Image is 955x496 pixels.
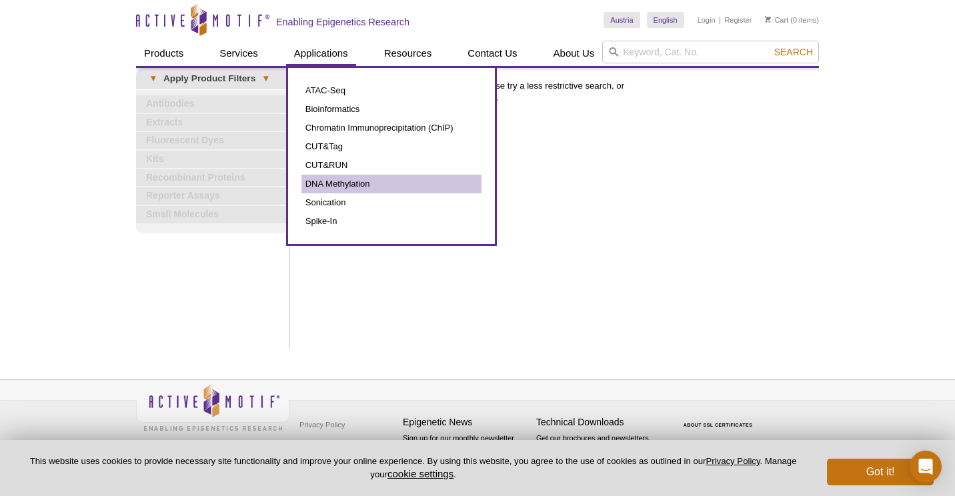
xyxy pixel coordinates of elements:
a: ABOUT SSL CERTIFICATES [684,423,753,427]
a: Chromatin Immunoprecipitation (ChIP) [301,119,482,137]
a: Privacy Policy [296,415,348,435]
span: ▾ [143,73,163,85]
a: Reporter Assays [136,187,289,205]
li: | [719,12,721,28]
a: Contact Us [459,41,525,66]
p: Sign up for our monthly newsletter highlighting recent publications in the field of epigenetics. [403,433,530,478]
a: English [647,12,684,28]
a: DNA Methylation [301,175,482,193]
li: (0 items) [765,12,819,28]
img: Active Motif, [136,380,289,434]
h4: Technical Downloads [536,417,663,428]
a: Spike-In [301,212,482,231]
table: Click to Verify - This site chose Symantec SSL for secure e-commerce and confidential communicati... [670,403,770,433]
a: Fluorescent Dyes [136,132,289,149]
p: This website uses cookies to provide necessary site functionality and improve your online experie... [21,455,805,481]
a: ATAC-Seq [301,81,482,100]
p: Sorry, your search did not return any results. Please try a less restrictive search, or by phone ... [303,80,812,104]
a: Products [136,41,191,66]
a: About Us [546,41,603,66]
p: Get our brochures and newsletters, or request them by mail. [536,433,663,467]
a: Antibodies [136,95,289,113]
a: Small Molecules [136,206,289,223]
a: Services [211,41,266,66]
button: Got it! [827,459,934,485]
button: Search [770,46,817,58]
a: Resources [376,41,440,66]
img: Your Cart [765,16,771,23]
a: ▾Apply Product Filters▾ [136,68,289,89]
span: Search [774,47,813,57]
a: Applications [286,41,356,66]
a: CUT&Tag [301,137,482,156]
a: Austria [604,12,640,28]
a: Bioinformatics [301,100,482,119]
a: Sonication [301,193,482,212]
a: CUT&RUN [301,156,482,175]
span: ▾ [255,73,276,85]
a: Cart [765,15,788,25]
a: Terms & Conditions [296,435,366,455]
h4: Epigenetic News [403,417,530,428]
input: Keyword, Cat. No. [602,41,819,63]
a: Extracts [136,114,289,131]
a: Kits [136,151,289,168]
a: Privacy Policy [706,456,760,466]
div: Open Intercom Messenger [910,451,942,483]
button: cookie settings [387,468,453,479]
h2: Enabling Epigenetics Research [276,16,409,28]
a: Login [698,15,716,25]
a: Recombinant Proteins [136,169,289,187]
a: Register [724,15,752,25]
